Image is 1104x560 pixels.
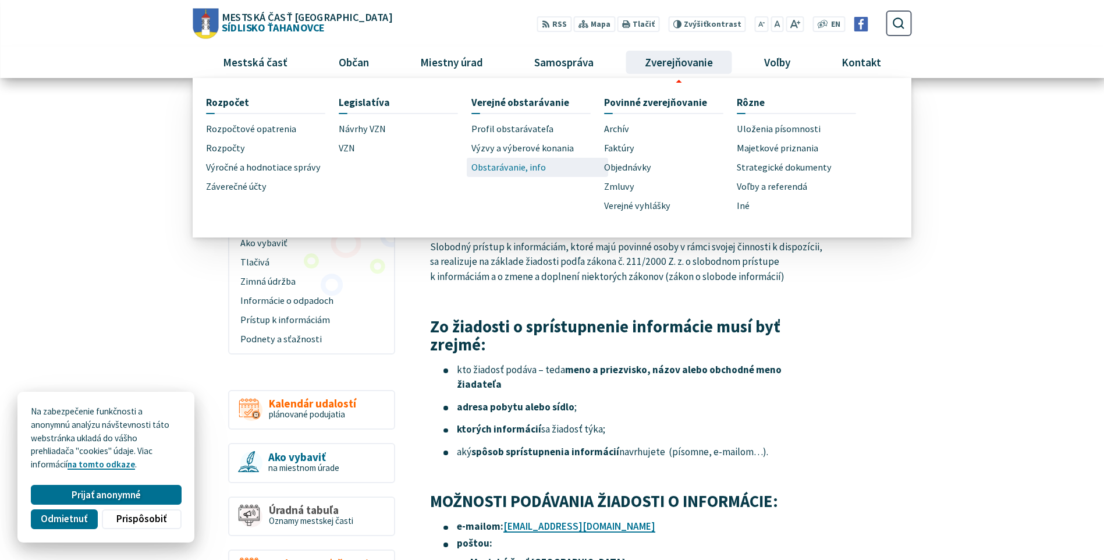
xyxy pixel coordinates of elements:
[604,91,723,113] a: Povinné zverejňovanie
[737,177,869,196] a: Voľby a referendá
[737,91,765,113] span: Rôzne
[269,409,345,420] span: plánované podujatia
[41,513,87,525] span: Odmietnuť
[684,19,707,29] span: Zvýšiť
[233,329,389,349] a: Podnety a sťažnosti
[193,8,392,38] a: Logo Sídlisko Ťahanovce, prejsť na domovskú stránku.
[604,139,737,158] a: Faktúry
[334,47,373,78] span: Občan
[228,497,395,537] a: Úradná tabuľa Oznamy mestskej časti
[222,12,392,22] span: Mestská časť [GEOGRAPHIC_DATA]
[537,16,571,32] a: RSS
[206,91,249,113] span: Rozpočet
[737,139,869,158] a: Majetkové priznania
[116,513,166,525] span: Prispôsobiť
[31,405,181,472] p: Na zabezpečenie funkčnosti a anonymnú analýzu návštevnosti táto webstránka ukladá do vášho prehli...
[443,363,823,392] li: kto žiadosť podáva – teda
[604,177,737,196] a: Zmluvy
[737,139,818,158] span: Majetkové priznania
[471,158,604,177] a: Obstarávanie, info
[430,240,823,285] p: Slobodný prístup k informáciám, ktoré majú povinné osoby v rámci svojej činnosti k dispozícii, sa...
[102,509,181,529] button: Prispôsobiť
[471,91,569,113] span: Verejné obstarávanie
[471,139,604,158] a: Výzvy a výberové konania
[821,47,903,78] a: Kontakt
[240,253,383,272] span: Tlačivá
[617,16,659,32] button: Tlačiť
[206,158,321,177] span: Výročné a hodnotiace správy
[218,12,392,33] span: Sídlisko Ťahanovce
[668,16,746,32] button: Zvýšiťkontrast
[339,91,458,113] a: Legislatíva
[604,177,634,196] span: Zmluvy
[604,158,737,177] a: Objednávky
[457,537,492,550] strong: poštou:
[233,253,389,272] a: Tlačivá
[684,20,741,29] span: kontrast
[737,158,869,177] a: Strategické dokumenty
[604,139,634,158] span: Faktúry
[430,491,778,512] strong: MOŽNOSTI PODÁVANIA ŽIADOSTI O INFORMÁCIE:
[430,316,780,355] strong: Zo žiadosti o sprístupnenie informácie musí byť zrejmé:
[755,16,769,32] button: Zmenšiť veľkosť písma
[201,47,308,78] a: Mestská časť
[552,19,567,31] span: RSS
[240,272,383,292] span: Zimná údržba
[240,292,383,311] span: Informácie o odpadoch
[206,91,325,113] a: Rozpočet
[240,234,383,253] span: Ako vybaviť
[574,16,615,32] a: Mapa
[269,515,353,526] span: Oznamy mestskej časti
[443,400,823,415] li: ;
[737,177,807,196] span: Voľby a referendá
[604,196,737,215] a: Verejné vyhlášky
[443,422,823,437] li: sa žiadosť týka;
[228,390,395,430] a: Kalendár udalostí plánované podujatia
[737,196,869,215] a: Iné
[339,139,355,158] span: VZN
[786,16,804,32] button: Zväčšiť veľkosť písma
[530,47,598,78] span: Samospráva
[743,47,812,78] a: Voľby
[72,489,141,501] span: Prijať anonymné
[206,139,245,158] span: Rozpočty
[604,120,629,139] span: Archív
[443,445,823,460] li: aký navrhujete (písomne, e-mailom…).
[68,459,135,470] a: na tomto odkaze
[193,8,218,38] img: Prejsť na domovskú stránku
[737,91,856,113] a: Rôzne
[633,20,655,29] span: Tlačiť
[604,158,651,177] span: Objednávky
[206,158,339,177] a: Výročné a hodnotiace správy
[399,47,504,78] a: Miestny úrad
[416,47,487,78] span: Miestny úrad
[471,139,574,158] span: Výzvy a výberové konania
[457,400,574,413] strong: adresa pobytu alebo sídlo
[737,196,750,215] span: Iné
[604,120,737,139] a: Archív
[218,47,292,78] span: Mestská časť
[760,47,795,78] span: Voľby
[737,120,821,139] span: Uloženia písomnosti
[339,91,390,113] span: Legislatíva
[457,363,782,391] strong: meno a priezvisko, názov alebo obchodné meno žiadateľa
[339,120,471,139] a: Návrhy VZN
[233,311,389,330] a: Prístup k informáciám
[513,47,615,78] a: Samospráva
[624,47,734,78] a: Zverejňovanie
[31,485,181,505] button: Prijať anonymné
[604,91,707,113] span: Povinné zverejňovanie
[604,196,670,215] span: Verejné vyhlášky
[471,445,619,458] strong: spôsob sprístupnenia informácií
[591,19,610,31] span: Mapa
[828,19,844,31] a: EN
[457,520,655,533] strong: e-mailom:
[206,177,267,196] span: Záverečné účty
[206,139,339,158] a: Rozpočty
[240,311,383,330] span: Prístup k informáciám
[471,91,591,113] a: Verejné obstarávanie
[31,509,97,529] button: Odmietnuť
[737,120,869,139] a: Uloženia písomnosti
[771,16,783,32] button: Nastaviť pôvodnú veľkosť písma
[206,120,339,139] a: Rozpočtové opatrenia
